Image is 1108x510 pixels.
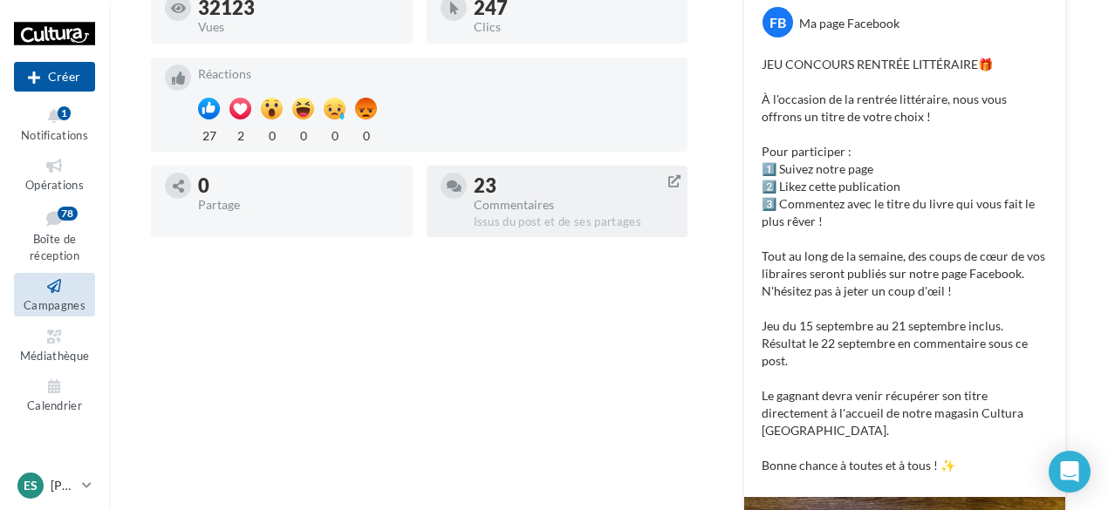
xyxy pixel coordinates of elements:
div: Clics [474,21,674,33]
div: 2 [229,124,251,145]
div: Open Intercom Messenger [1049,451,1091,493]
a: Médiathèque [14,323,95,366]
div: 78 [58,207,78,221]
div: 0 [198,176,399,195]
div: Vues [198,21,399,33]
button: Créer [14,62,95,92]
span: Médiathèque [20,349,90,363]
a: Campagnes [14,273,95,316]
div: Issus du post et de ses partages [474,214,674,230]
div: Partage [198,199,399,211]
span: Campagnes [24,298,85,312]
span: Boîte de réception [30,232,79,262]
a: Opérations [14,153,95,195]
div: 23 [474,176,674,195]
div: 0 [292,124,314,145]
a: Calendrier [14,373,95,416]
span: Calendrier [27,398,82,412]
a: ES [PERSON_NAME] [14,469,95,502]
div: 0 [324,124,345,145]
p: [PERSON_NAME] [51,477,75,494]
div: 0 [355,124,377,145]
p: JEU CONCOURS RENTRÉE LITTÉRAIRE🎁 À l'occasion de la rentrée littéraire, nous vous offrons un titr... [762,56,1048,474]
div: 0 [261,124,283,145]
span: ES [24,477,38,494]
div: FB [763,7,793,37]
div: Commentaires [474,199,674,211]
span: Notifications [21,128,88,142]
button: Notifications 1 [14,103,95,146]
div: 27 [198,124,220,145]
span: Opérations [25,178,84,192]
div: Nouvelle campagne [14,62,95,92]
div: Ma page Facebook [799,15,899,32]
div: 1 [58,106,71,120]
div: Réactions [198,68,674,80]
a: Boîte de réception78 [14,203,95,267]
